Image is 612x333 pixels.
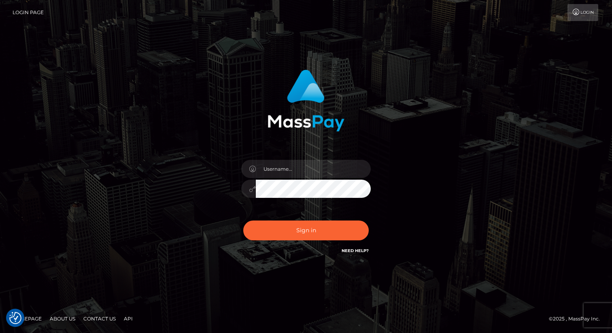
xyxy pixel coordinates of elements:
a: API [121,312,136,325]
a: About Us [47,312,79,325]
img: MassPay Login [268,70,344,132]
img: Revisit consent button [9,312,21,324]
a: Contact Us [80,312,119,325]
a: Homepage [9,312,45,325]
a: Login [567,4,598,21]
a: Need Help? [342,248,369,253]
button: Consent Preferences [9,312,21,324]
button: Sign in [243,221,369,240]
input: Username... [256,160,371,178]
a: Login Page [13,4,44,21]
div: © 2025 , MassPay Inc. [549,314,606,323]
